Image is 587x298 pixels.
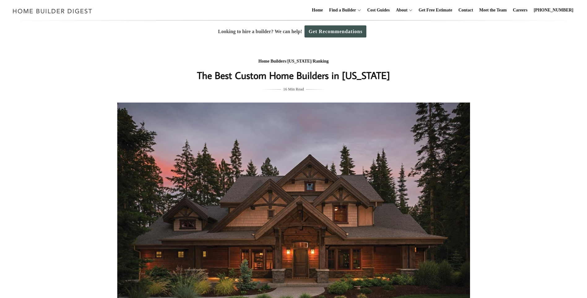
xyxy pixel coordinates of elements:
[327,0,356,20] a: Find a Builder
[477,0,509,20] a: Meet the Team
[456,0,475,20] a: Contact
[393,0,407,20] a: About
[313,59,329,64] a: Ranking
[170,68,417,83] h1: The Best Custom Home Builders in [US_STATE]
[511,0,530,20] a: Careers
[283,86,304,93] span: 16 Min Read
[416,0,455,20] a: Get Free Estimate
[170,58,417,65] div: / /
[365,0,392,20] a: Cost Guides
[304,25,366,37] a: Get Recommendations
[309,0,326,20] a: Home
[10,5,95,17] img: Home Builder Digest
[287,59,312,64] a: [US_STATE]
[531,0,576,20] a: [PHONE_NUMBER]
[258,59,286,64] a: Home Builders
